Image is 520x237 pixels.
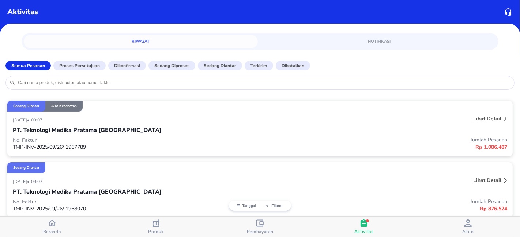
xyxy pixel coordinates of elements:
[247,229,274,234] span: Pembayaran
[473,115,501,122] p: Lihat detail
[22,33,498,48] div: simple tabs
[13,198,260,205] p: No. Faktur
[260,143,507,151] p: Rp 1.086.487
[260,198,507,205] p: Jumlah Pesanan
[198,61,242,70] button: Sedang diantar
[13,165,39,170] p: Sedang diantar
[104,217,208,237] button: Produk
[148,229,164,234] span: Produk
[11,62,45,69] p: Semua Pesanan
[282,62,304,69] p: Dibatalkan
[53,61,106,70] button: Proses Persetujuan
[13,104,39,109] p: Sedang diantar
[262,35,496,48] a: Notifikasi
[31,117,44,123] p: 09:07
[473,177,501,184] p: Lihat detail
[59,62,100,69] p: Proses Persetujuan
[208,217,312,237] button: Pembayaran
[233,203,260,208] button: Tanggal
[245,61,273,70] button: Terkirim
[416,217,520,237] button: Akun
[7,7,38,18] p: Aktivitas
[51,104,77,109] p: Alat Kesehatan
[13,126,162,135] p: PT. Teknologi Medika Pratama [GEOGRAPHIC_DATA]
[276,61,310,70] button: Dibatalkan
[114,62,140,69] p: Dikonfirmasi
[28,38,253,45] span: Riwayat
[31,179,44,184] p: 09:07
[13,179,31,184] p: [DATE] •
[312,217,416,237] button: Aktivitas
[13,187,162,196] p: PT. Teknologi Medika Pratama [GEOGRAPHIC_DATA]
[148,61,195,70] button: Sedang diproses
[267,38,492,45] span: Notifikasi
[5,61,51,70] button: Semua Pesanan
[24,35,258,48] a: Riwayat
[13,144,260,151] p: TMP-INV-2025/09/26/ 1967789
[250,62,267,69] p: Terkirim
[13,117,31,123] p: [DATE] •
[462,229,474,234] span: Akun
[354,229,374,234] span: Aktivitas
[108,61,146,70] button: Dikonfirmasi
[154,62,189,69] p: Sedang diproses
[17,80,510,86] input: Cari nama produk, distributor, atau nomor faktur
[260,203,287,208] button: Filters
[43,229,61,234] span: Beranda
[204,62,236,69] p: Sedang diantar
[13,137,260,144] p: No. Faktur
[260,136,507,143] p: Jumlah Pesanan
